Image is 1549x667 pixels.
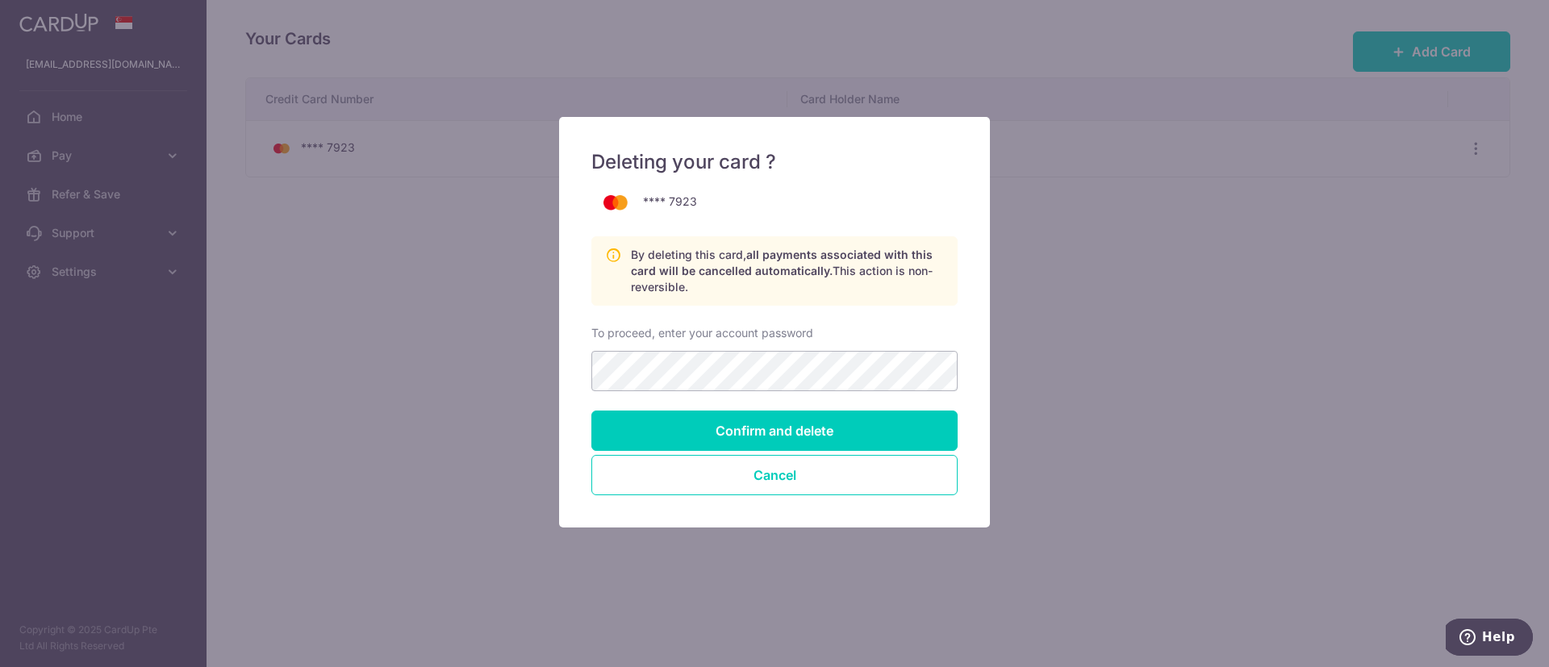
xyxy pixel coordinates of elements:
[591,325,813,341] label: To proceed, enter your account password
[36,11,69,26] span: Help
[631,247,944,295] p: By deleting this card, This action is non-reversible.
[631,248,933,277] span: all payments associated with this card will be cancelled automatically.
[591,411,958,451] input: Confirm and delete
[1446,619,1533,659] iframe: Opens a widget where you can find more information
[591,188,640,217] img: mastercard-99a46211e592af111814a8fdce22cade2a9c75f737199bf20afa9c511bb7cb3e.png
[591,149,958,175] h5: Deleting your card ?
[591,455,958,495] button: Close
